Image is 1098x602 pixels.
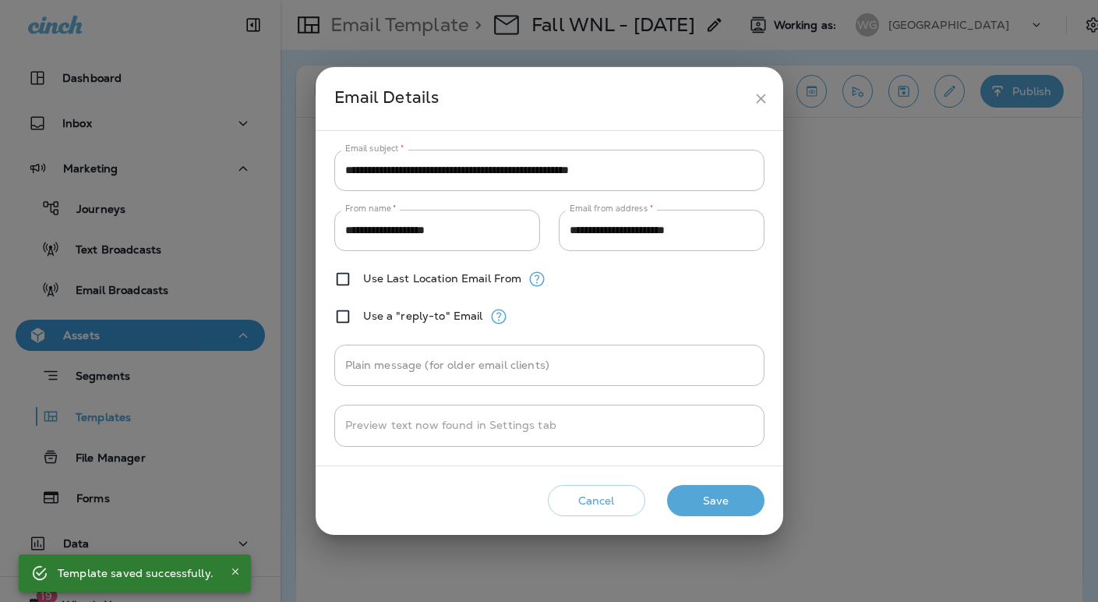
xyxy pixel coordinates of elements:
[548,485,645,517] button: Cancel
[58,559,214,587] div: Template saved successfully.
[345,143,404,154] label: Email subject
[334,84,747,113] div: Email Details
[747,84,775,113] button: close
[570,203,653,214] label: Email from address
[363,272,522,285] label: Use Last Location Email From
[363,310,483,322] label: Use a "reply-to" Email
[345,203,397,214] label: From name
[226,562,245,581] button: Close
[667,485,764,517] button: Save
